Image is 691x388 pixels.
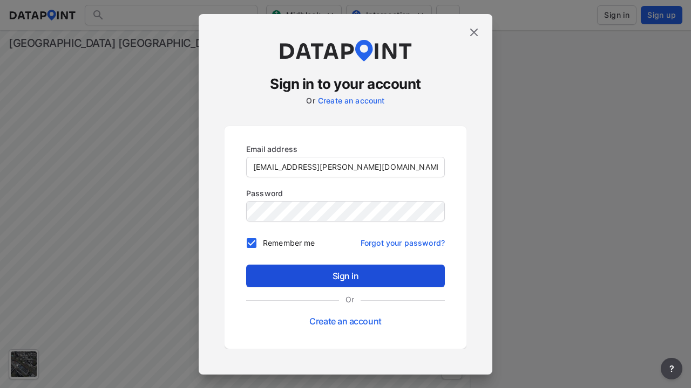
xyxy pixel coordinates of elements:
[318,96,385,105] a: Create an account
[309,316,381,327] a: Create an account
[339,294,361,305] label: Or
[263,237,315,248] span: Remember me
[247,157,444,177] input: you@example.com
[255,269,436,282] span: Sign in
[246,188,445,199] p: Password
[361,232,445,248] a: Forgot your password?
[225,74,466,94] h3: Sign in to your account
[667,362,676,375] span: ?
[246,143,445,155] p: Email address
[661,358,682,379] button: more
[468,26,480,39] img: close.efbf2170.svg
[246,265,445,287] button: Sign in
[306,96,315,105] label: Or
[278,40,413,61] img: dataPointLogo.9353c09d.svg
